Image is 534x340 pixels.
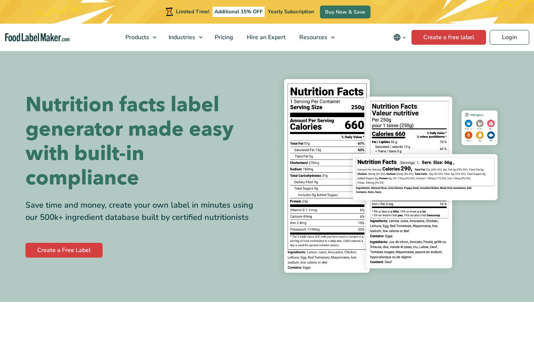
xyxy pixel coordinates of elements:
a: Resources [293,24,338,51]
a: Login [490,30,529,45]
a: Create a Free Label [25,243,103,258]
a: Buy Now & Save [320,6,371,18]
span: Yearly Subscription [268,8,314,15]
span: Products [123,33,150,41]
a: Industries [162,24,206,51]
div: Save time and money, create your own label in minutes using our 500k+ ingredient database built b... [25,199,262,224]
h1: Nutrition facts label generator made easy with built-in compliance [25,93,262,190]
span: Hire an Expert [245,33,286,41]
a: Products [119,24,160,51]
a: Food Label Maker homepage [5,33,70,42]
span: Pricing [213,33,234,41]
span: Industries [166,33,196,41]
span: Resources [297,33,328,41]
a: Create a free label [411,30,486,45]
a: Hire an Expert [240,24,291,51]
button: Change language [388,30,411,45]
a: Pricing [208,24,238,51]
span: Limited Time! [176,8,209,15]
span: Additional 15% OFF [213,7,265,17]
